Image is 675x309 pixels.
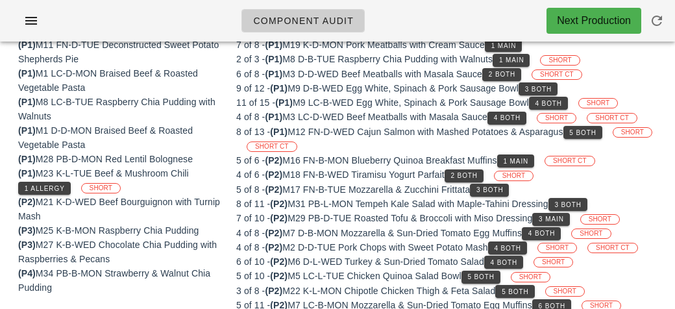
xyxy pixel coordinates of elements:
[18,240,36,250] span: (P3)
[529,97,568,110] button: 4 Both
[488,71,515,78] span: 2 Both
[491,42,517,49] span: 1 Main
[532,213,569,226] button: 3 Main
[482,68,521,81] button: 2 Both
[265,69,282,79] span: (P1)
[18,195,221,223] div: M21 K-D-WED Beef Bourguignon with Turnip Mash
[18,68,36,79] span: (P1)
[24,185,65,192] span: 1 Allergy
[587,99,609,108] span: SHORT
[18,152,221,166] div: M28 PB-D-MON Red Lentil Bolognese
[545,114,568,123] span: SHORT
[554,201,582,208] span: 3 Both
[498,56,524,64] span: 1 Main
[236,254,657,269] div: M6 D-L-WED Turkey & Sun-Dried Tomato Salad
[270,127,288,137] span: (P1)
[236,127,270,137] span: 8 of 13 -
[90,184,112,193] span: SHORT
[236,112,265,122] span: 4 of 8 -
[236,240,657,254] div: M2 D-D-TUE Pork Chops with Sweet Potato Mash
[18,225,36,236] span: (P3)
[18,266,221,295] div: M34 PB-B-MON Strawberry & Walnut Chia Pudding
[538,216,564,223] span: 3 Main
[236,226,657,240] div: M7 D-B-MON Mozzarella & Sun-Dried Tomato Egg Muffins
[236,40,265,50] span: 7 of 8 -
[236,286,265,296] span: 3 of 8 -
[265,155,282,166] span: (P2)
[18,95,221,123] div: M8 LC-B-TUE Raspberry Chia Pudding with Walnuts
[548,198,587,211] button: 3 Both
[450,172,478,179] span: 2 Both
[241,9,365,32] a: Component Audit
[542,258,565,267] span: SHORT
[236,167,657,182] div: M18 FN-B-WED Tiramisu Yogurt Parfait
[540,70,574,79] span: SHORT CT
[236,228,265,238] span: 4 of 8 -
[476,186,503,193] span: 3 Both
[519,273,542,282] span: SHORT
[501,288,528,295] span: 5 Both
[265,242,282,253] span: (P2)
[236,155,265,166] span: 5 of 6 -
[18,40,36,50] span: (P1)
[236,197,657,211] div: M31 PB-L-MON Tempeh Kale Salad with Maple-Tahini Dressing
[18,238,221,266] div: M27 K-B-WED Chocolate Chia Pudding with Raspberries & Pecans
[18,123,221,152] div: M1 D-D-MON Braised Beef & Roasted Vegetable Pasta
[236,81,657,95] div: M9 D-B-WED Egg White, Spinach & Pork Sausage Bowl
[236,269,657,283] div: M5 LC-L-TUE Chicken Quinoa Salad Bowl
[554,287,576,296] span: SHORT
[522,227,561,240] button: 4 Both
[18,38,221,66] div: M11 FN-D-TUE Deconstructed Sweet Potato Shepherds Pie
[528,230,555,237] span: 4 Both
[236,211,657,225] div: M29 PB-D-TUE Roasted Tofu & Broccoli with Miso Dressing
[236,69,265,79] span: 6 of 8 -
[487,112,526,125] button: 4 Both
[265,169,282,180] span: (P2)
[580,229,602,238] span: SHORT
[236,67,657,81] div: M3 D-D-WED Beef Meatballs with Masala Sauce
[236,242,265,253] span: 4 of 8 -
[18,197,36,207] span: (P2)
[589,215,611,224] span: SHORT
[255,142,289,151] span: SHORT CT
[236,83,270,93] span: 9 of 12 -
[270,271,288,281] span: (P2)
[270,213,288,223] span: (P2)
[236,184,265,195] span: 5 of 8 -
[236,182,657,197] div: M17 FN-B-TUE Mozzarella & Zucchini Frittata
[265,286,282,296] span: (P2)
[236,213,270,223] span: 7 of 10 -
[535,100,562,107] span: 4 Both
[236,54,265,64] span: 2 of 3 -
[18,268,36,278] span: (P4)
[621,128,644,137] span: SHORT
[484,256,523,269] button: 4 Both
[467,273,494,280] span: 5 Both
[18,66,221,95] div: M1 LC-D-MON Braised Beef & Roasted Vegetable Pasta
[275,97,293,108] span: (P1)
[595,114,629,123] span: SHORT CT
[502,171,525,180] span: SHORT
[18,182,71,195] button: 1 Allergy
[470,184,509,197] button: 3 Both
[270,256,288,267] span: (P2)
[18,97,36,107] span: (P1)
[485,39,522,52] button: 1 Main
[236,199,270,209] span: 8 of 11 -
[236,125,657,153] div: M12 FN-D-WED Cajun Salmon with Mashed Potatoes & Asparagus
[270,199,288,209] span: (P2)
[236,52,657,66] div: M8 D-B-TUE Raspberry Chia Pudding with Walnuts
[265,228,282,238] span: (P2)
[596,243,630,253] span: SHORT CT
[569,129,596,136] span: 5 Both
[490,259,517,266] span: 4 Both
[546,243,569,253] span: SHORT
[553,156,587,166] span: SHORT CT
[563,126,602,139] button: 5 Both
[236,110,657,124] div: M3 LC-D-WED Beef Meatballs with Masala Sauce
[524,86,552,93] span: 3 Both
[18,154,36,164] span: (P1)
[236,38,657,52] div: M19 K-D-MON Pork Meatballs with Cream Sauce
[236,153,657,167] div: M16 FN-B-MON Blueberry Quinoa Breakfast Muffins
[265,112,282,122] span: (P1)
